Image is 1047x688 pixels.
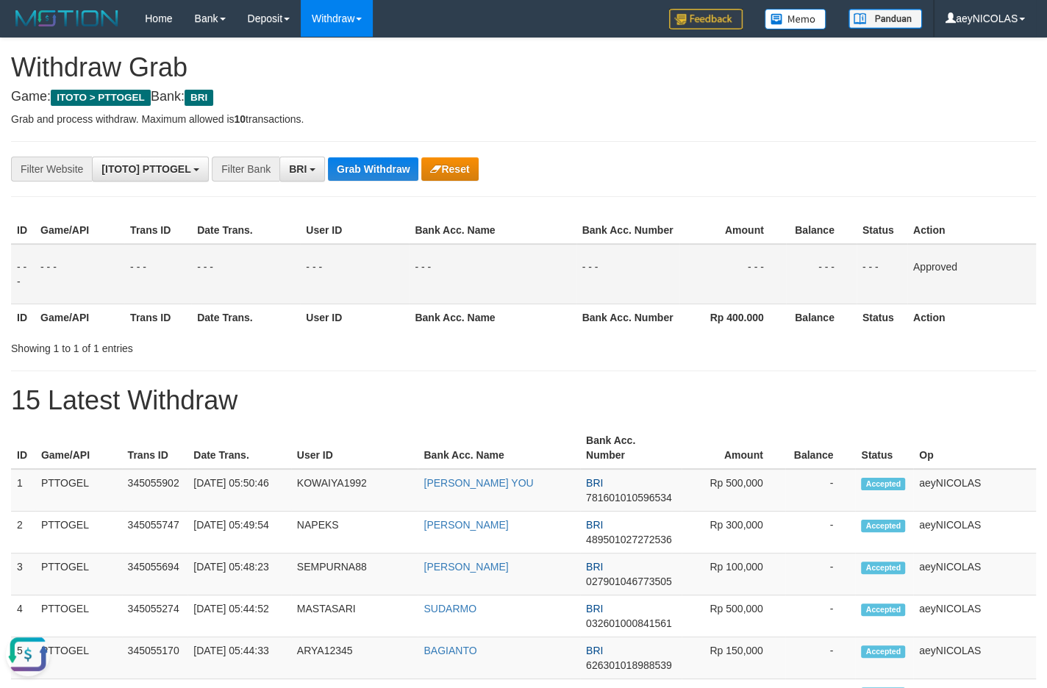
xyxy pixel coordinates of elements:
span: Accepted [861,520,905,532]
img: panduan.png [848,9,922,29]
span: Copy 032601000841561 to clipboard [586,617,672,629]
td: - - - [35,244,124,304]
span: Accepted [861,478,905,490]
span: Accepted [861,603,905,616]
span: BRI [185,90,213,106]
td: - [785,595,856,637]
h1: Withdraw Grab [11,53,1036,82]
th: Trans ID [124,304,191,331]
th: Bank Acc. Number [580,427,682,469]
td: - - - [300,244,409,304]
span: Copy 781601010596534 to clipboard [586,492,672,504]
td: Rp 150,000 [682,637,785,679]
th: Bank Acc. Number [576,304,679,331]
td: - [785,553,856,595]
td: [DATE] 05:48:23 [187,553,291,595]
td: PTTOGEL [35,595,122,637]
a: BAGIANTO [424,645,476,656]
a: [PERSON_NAME] [424,519,508,531]
button: Reset [421,157,478,181]
div: Filter Website [11,157,92,182]
h1: 15 Latest Withdraw [11,386,1036,415]
td: - - - [409,244,576,304]
td: - - - [857,244,907,304]
td: PTTOGEL [35,553,122,595]
td: PTTOGEL [35,512,122,553]
th: ID [11,427,35,469]
th: Action [907,304,1036,331]
th: User ID [300,304,409,331]
th: Status [857,217,907,244]
td: 345055694 [122,553,188,595]
span: Copy 626301018988539 to clipboard [586,659,672,671]
td: KOWAIYA1992 [291,469,418,512]
span: ITOTO > PTTOGEL [51,90,151,106]
div: Filter Bank [212,157,279,182]
th: ID [11,217,35,244]
td: - [785,512,856,553]
td: aeyNICOLAS [913,469,1036,512]
span: Accepted [861,645,905,658]
th: Amount [682,427,785,469]
span: BRI [586,519,603,531]
a: SUDARMO [424,603,476,614]
th: Trans ID [124,217,191,244]
td: [DATE] 05:49:54 [187,512,291,553]
th: User ID [291,427,418,469]
button: [ITOTO] PTTOGEL [92,157,209,182]
td: aeyNICOLAS [913,512,1036,553]
h4: Game: Bank: [11,90,1036,104]
td: Rp 500,000 [682,469,785,512]
th: Game/API [35,427,122,469]
th: Game/API [35,217,124,244]
td: - - - [191,244,300,304]
th: Balance [786,217,857,244]
th: Balance [785,427,856,469]
td: 345055902 [122,469,188,512]
th: Balance [786,304,857,331]
th: Date Trans. [191,217,300,244]
th: Status [855,427,913,469]
td: Approved [907,244,1036,304]
td: [DATE] 05:50:46 [187,469,291,512]
span: Copy 027901046773505 to clipboard [586,576,672,587]
th: Bank Acc. Number [576,217,679,244]
th: Action [907,217,1036,244]
th: Date Trans. [187,427,291,469]
th: ID [11,304,35,331]
td: 345055170 [122,637,188,679]
button: Open LiveChat chat widget [6,6,50,50]
td: 1 [11,469,35,512]
span: BRI [586,561,603,573]
td: SEMPURNA88 [291,553,418,595]
span: BRI [586,477,603,489]
td: ARYA12345 [291,637,418,679]
span: BRI [586,603,603,614]
button: Grab Withdraw [328,157,418,181]
td: - [785,469,856,512]
td: aeyNICOLAS [913,595,1036,637]
td: aeyNICOLAS [913,637,1036,679]
th: Bank Acc. Name [409,304,576,331]
span: BRI [586,645,603,656]
img: MOTION_logo.png [11,7,123,29]
th: Status [857,304,907,331]
td: Rp 500,000 [682,595,785,637]
span: Accepted [861,562,905,574]
td: Rp 300,000 [682,512,785,553]
span: [ITOTO] PTTOGEL [101,163,190,175]
th: Bank Acc. Name [409,217,576,244]
td: - - - [786,244,857,304]
th: Bank Acc. Name [418,427,580,469]
th: Op [913,427,1036,469]
img: Button%20Memo.svg [765,9,826,29]
strong: 10 [234,113,246,125]
img: Feedback.jpg [669,9,743,29]
th: Game/API [35,304,124,331]
th: Date Trans. [191,304,300,331]
td: Rp 100,000 [682,553,785,595]
th: Amount [679,217,786,244]
td: - - - [679,244,786,304]
div: Showing 1 to 1 of 1 entries [11,335,425,356]
span: Copy 489501027272536 to clipboard [586,534,672,545]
